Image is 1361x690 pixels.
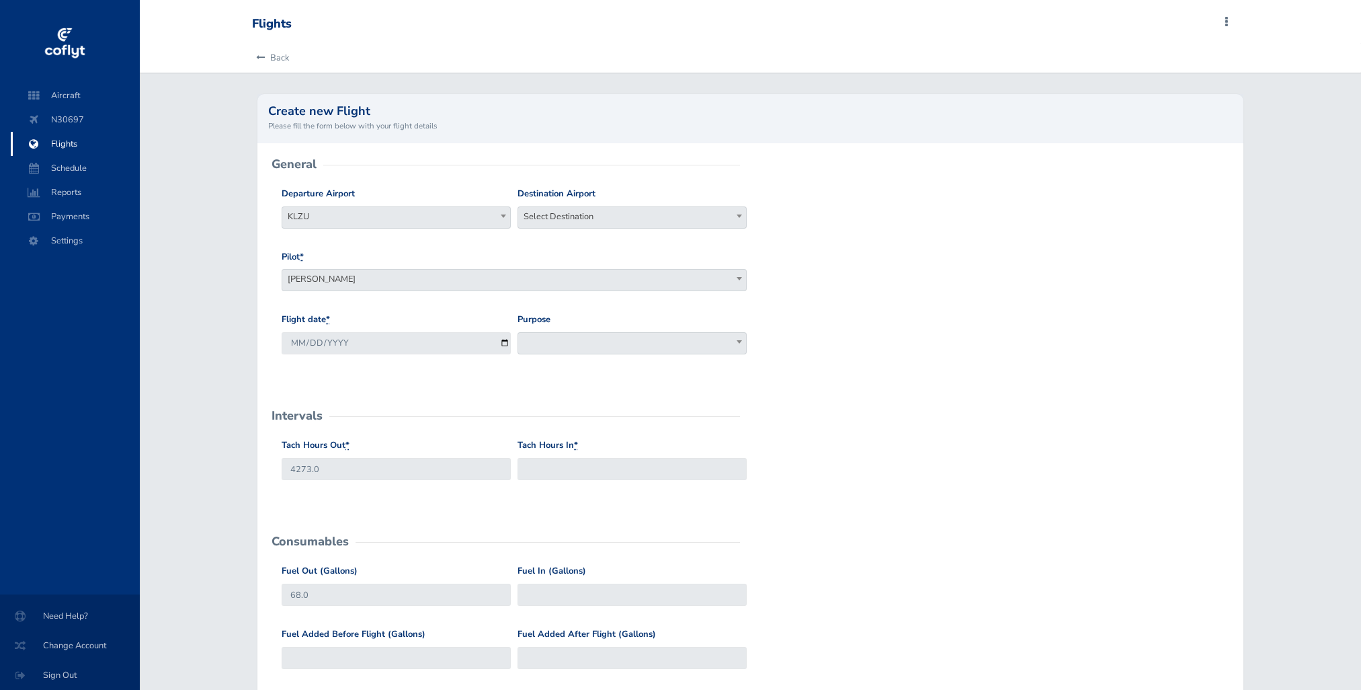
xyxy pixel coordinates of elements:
h2: Intervals [272,410,323,422]
span: N30697 [24,108,126,132]
span: Need Help? [16,604,124,628]
span: Sign Out [16,663,124,687]
span: Flights [24,132,126,156]
h2: Consumables [272,535,349,547]
abbr: required [574,439,578,451]
span: Schedule [24,156,126,180]
span: Select Destination [518,207,746,226]
label: Pilot [282,250,304,264]
span: Robert Stephens [282,269,747,291]
div: Flights [252,17,292,32]
span: Select Destination [518,206,747,229]
label: Fuel Added Before Flight (Gallons) [282,627,425,642]
span: Robert Stephens [282,270,746,289]
span: Payments [24,204,126,229]
label: Departure Airport [282,187,355,201]
h2: Create new Flight [268,105,1232,117]
span: Settings [24,229,126,253]
abbr: required [326,313,330,325]
abbr: required [345,439,349,451]
span: Reports [24,180,126,204]
span: KLZU [282,207,510,226]
label: Fuel Out (Gallons) [282,564,358,578]
small: Please fill the form below with your flight details [268,120,1232,132]
label: Purpose [518,313,550,327]
span: KLZU [282,206,511,229]
h2: General [272,158,317,170]
label: Flight date [282,313,330,327]
img: coflyt logo [42,24,87,64]
label: Tach Hours In [518,438,578,453]
span: Aircraft [24,83,126,108]
label: Destination Airport [518,187,595,201]
label: Fuel Added After Flight (Gallons) [518,627,656,642]
label: Tach Hours Out [282,438,349,453]
label: Fuel In (Gallons) [518,564,586,578]
a: Back [252,43,289,73]
abbr: required [300,251,304,263]
span: Change Account [16,634,124,658]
